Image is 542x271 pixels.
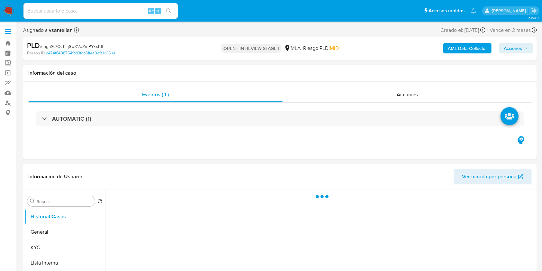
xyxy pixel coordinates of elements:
[36,111,524,126] div: AUTOMATIC (1)
[25,240,105,255] button: KYC
[25,209,105,224] button: Historial Casos
[284,45,301,52] div: MLA
[490,27,531,34] span: Vence en 2 meses
[25,255,105,271] button: Lista Interna
[27,50,45,56] b: Person ID
[448,43,487,53] b: AML Data Collector
[487,26,488,34] span: -
[157,8,159,14] span: s
[454,169,532,184] button: Ver mirada por persona
[429,7,465,14] span: Accesos rápidos
[504,43,522,53] span: Acciones
[97,199,103,206] button: Volver al orden por defecto
[443,43,492,53] button: AML Data Collector
[499,43,533,53] button: Acciones
[25,224,105,240] button: General
[142,91,169,98] span: Eventos ( 1 )
[221,44,282,53] p: OPEN - IN REVIEW STAGE I
[149,8,154,14] span: Alt
[162,6,175,15] button: search-icon
[30,199,35,204] button: Buscar
[36,199,92,204] input: Buscar
[48,26,73,34] b: vsantellan
[27,40,40,51] b: PLD
[530,7,537,14] a: Salir
[40,43,103,50] span: # mgh9t7OzELjSwXVoZmPYxxF6
[28,173,82,180] h1: Información de Usuario
[303,45,339,52] span: Riesgo PLD:
[471,8,476,14] a: Notificaciones
[46,50,115,56] a: d474f8408754fbd3fdb31faa0dfa1c06
[492,8,528,14] p: valentina.santellan@mercadolibre.com
[462,169,517,184] span: Ver mirada por persona
[23,27,73,34] span: Asignado a
[397,91,418,98] span: Acciones
[330,44,339,52] span: MID
[52,115,91,122] h3: AUTOMATIC (1)
[23,7,178,15] input: Buscar usuario o caso...
[440,26,485,34] div: Creado el: [DATE]
[28,70,532,76] h1: Información del caso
